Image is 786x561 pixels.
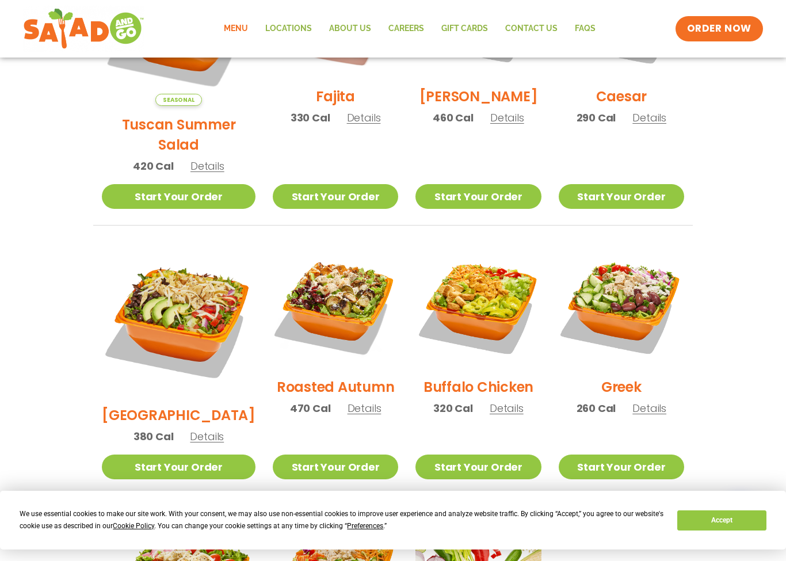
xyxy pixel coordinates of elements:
[257,16,320,42] a: Locations
[348,401,381,415] span: Details
[415,243,541,368] img: Product photo for Buffalo Chicken Salad
[102,405,255,425] h2: [GEOGRAPHIC_DATA]
[273,455,398,479] a: Start Your Order
[676,16,763,41] a: ORDER NOW
[113,522,154,530] span: Cookie Policy
[415,184,541,209] a: Start Your Order
[273,243,398,368] img: Product photo for Roasted Autumn Salad
[596,86,647,106] h2: Caesar
[20,508,663,532] div: We use essential cookies to make our site work. With your consent, we may also use non-essential ...
[433,16,497,42] a: GIFT CARDS
[577,110,616,125] span: 290 Cal
[133,429,174,444] span: 380 Cal
[277,377,395,397] h2: Roasted Autumn
[601,377,642,397] h2: Greek
[102,243,255,396] img: Product photo for BBQ Ranch Salad
[347,522,383,530] span: Preferences
[290,400,331,416] span: 470 Cal
[415,455,541,479] a: Start Your Order
[559,243,684,368] img: Product photo for Greek Salad
[102,455,255,479] a: Start Your Order
[102,184,255,209] a: Start Your Order
[632,401,666,415] span: Details
[433,110,474,125] span: 460 Cal
[559,184,684,209] a: Start Your Order
[423,377,533,397] h2: Buffalo Chicken
[632,110,666,125] span: Details
[133,158,174,174] span: 420 Cal
[559,455,684,479] a: Start Your Order
[433,400,473,416] span: 320 Cal
[380,16,433,42] a: Careers
[320,16,380,42] a: About Us
[347,110,381,125] span: Details
[215,16,604,42] nav: Menu
[490,401,524,415] span: Details
[419,86,538,106] h2: [PERSON_NAME]
[23,6,144,52] img: new-SAG-logo-768×292
[566,16,604,42] a: FAQs
[490,110,524,125] span: Details
[497,16,566,42] a: Contact Us
[273,184,398,209] a: Start Your Order
[190,159,224,173] span: Details
[677,510,766,531] button: Accept
[316,86,355,106] h2: Fajita
[190,429,224,444] span: Details
[102,115,255,155] h2: Tuscan Summer Salad
[687,22,751,36] span: ORDER NOW
[215,16,257,42] a: Menu
[577,400,616,416] span: 260 Cal
[291,110,330,125] span: 330 Cal
[155,94,202,106] span: Seasonal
